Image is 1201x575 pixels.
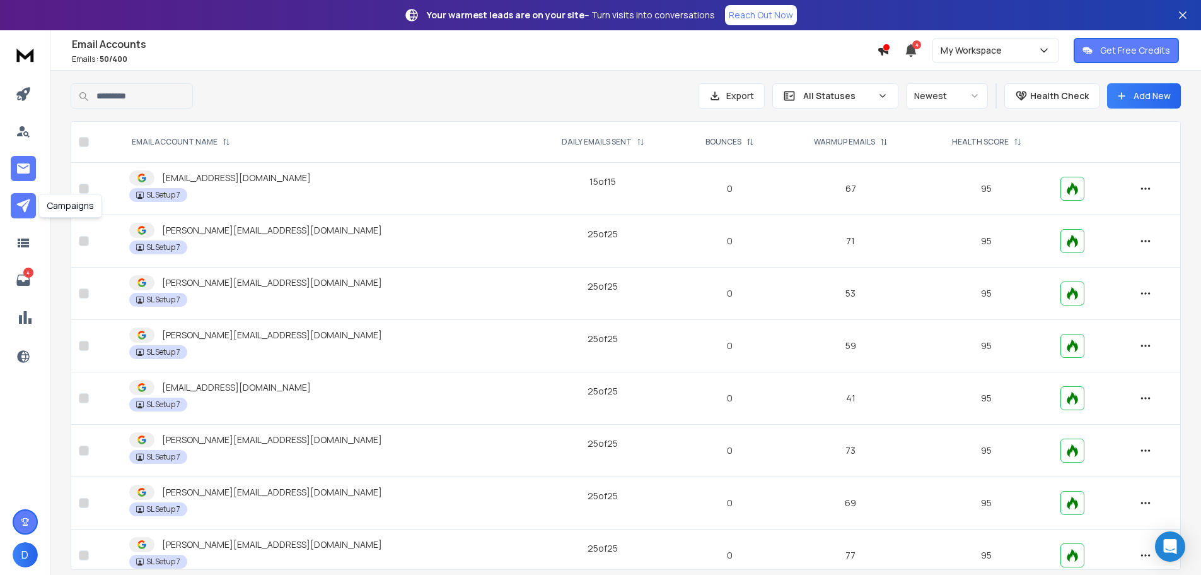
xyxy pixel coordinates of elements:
[146,190,180,200] p: SL Setup 7
[13,542,38,567] button: D
[162,381,311,394] p: [EMAIL_ADDRESS][DOMAIN_NAME]
[687,444,774,457] p: 0
[1100,44,1170,57] p: Get Free Credits
[687,497,774,509] p: 0
[588,280,618,293] div: 25 of 25
[1107,83,1181,109] button: Add New
[72,54,877,64] p: Emails :
[146,347,180,357] p: SL Setup 7
[920,372,1053,425] td: 95
[588,385,618,398] div: 25 of 25
[687,235,774,247] p: 0
[912,40,921,49] span: 4
[146,452,180,462] p: SL Setup 7
[705,137,741,147] p: BOUNCES
[941,44,1007,57] p: My Workspace
[687,392,774,405] p: 0
[162,329,382,341] p: [PERSON_NAME][EMAIL_ADDRESS][DOMAIN_NAME]
[920,320,1053,372] td: 95
[687,340,774,352] p: 0
[920,425,1053,477] td: 95
[588,490,618,502] div: 25 of 25
[146,242,180,252] p: SL Setup 7
[920,477,1053,530] td: 95
[1155,531,1185,562] div: Open Intercom Messenger
[162,538,382,551] p: [PERSON_NAME][EMAIL_ADDRESS][DOMAIN_NAME]
[781,425,920,477] td: 73
[920,268,1053,320] td: 95
[162,224,382,237] p: [PERSON_NAME][EMAIL_ADDRESS][DOMAIN_NAME]
[781,215,920,268] td: 71
[146,557,180,567] p: SL Setup 7
[588,437,618,450] div: 25 of 25
[1074,38,1179,63] button: Get Free Credits
[920,215,1053,268] td: 95
[146,504,180,514] p: SL Setup 7
[687,549,774,562] p: 0
[1030,90,1089,102] p: Health Check
[687,287,774,300] p: 0
[427,9,584,21] strong: Your warmest leads are on your site
[952,137,1009,147] p: HEALTH SCORE
[588,542,618,555] div: 25 of 25
[920,163,1053,215] td: 95
[803,90,873,102] p: All Statuses
[781,268,920,320] td: 53
[781,163,920,215] td: 67
[1004,83,1099,109] button: Health Check
[146,295,180,305] p: SL Setup 7
[162,172,311,184] p: [EMAIL_ADDRESS][DOMAIN_NAME]
[588,228,618,240] div: 25 of 25
[781,372,920,425] td: 41
[13,43,38,66] img: logo
[100,54,127,64] span: 50 / 400
[23,268,33,278] p: 4
[562,137,632,147] p: DAILY EMAILS SENT
[814,137,875,147] p: WARMUP EMAILS
[162,276,382,289] p: [PERSON_NAME][EMAIL_ADDRESS][DOMAIN_NAME]
[698,83,765,109] button: Export
[132,137,230,147] div: EMAIL ACCOUNT NAME
[687,182,774,195] p: 0
[162,486,382,499] p: [PERSON_NAME][EMAIL_ADDRESS][DOMAIN_NAME]
[72,37,877,52] h1: Email Accounts
[781,320,920,372] td: 59
[729,9,793,21] p: Reach Out Now
[588,333,618,345] div: 25 of 25
[589,175,616,188] div: 15 of 15
[906,83,988,109] button: Newest
[725,5,797,25] a: Reach Out Now
[427,9,715,21] p: – Turn visits into conversations
[11,268,36,293] a: 4
[162,434,382,446] p: [PERSON_NAME][EMAIL_ADDRESS][DOMAIN_NAME]
[781,477,920,530] td: 69
[38,194,102,218] div: Campaigns
[146,400,180,410] p: SL Setup 7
